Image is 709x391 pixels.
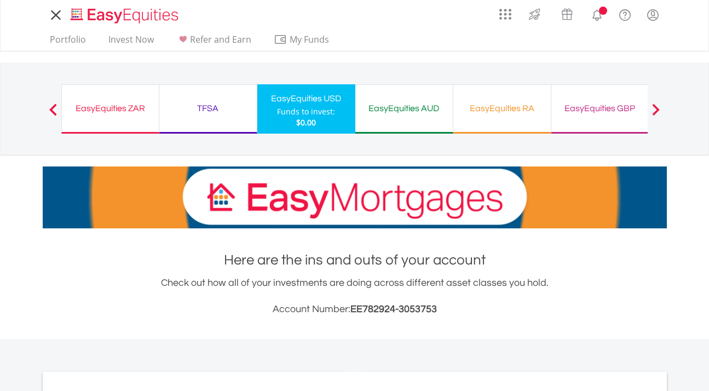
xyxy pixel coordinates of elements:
a: AppsGrid [492,3,518,20]
h1: Here are the ins and outs of your account [43,250,667,270]
img: thrive-v2.svg [526,5,544,23]
img: EasyMortage Promotion Banner [43,166,667,228]
img: EasyEquities_Logo.png [68,7,183,25]
a: Portfolio [45,34,90,51]
a: Refer and Earn [172,34,256,51]
a: FAQ's and Support [611,3,639,25]
a: Home page [66,3,183,25]
span: My Funds [274,32,345,47]
a: Notifications [583,3,611,25]
div: Check out how all of your investments are doing across different asset classes you hold. [43,275,667,317]
a: My Profile [639,3,667,27]
span: Refer and Earn [190,33,251,45]
div: EasyEquities GBP [558,101,642,116]
div: TFSA [166,101,250,116]
a: Vouchers [551,3,583,23]
button: Next [645,109,667,120]
a: Invest Now [104,34,158,51]
div: EasyEquities ZAR [68,101,152,116]
img: grid-menu-icon.svg [499,8,511,20]
img: vouchers-v2.svg [558,5,576,23]
div: EasyEquities AUD [362,101,446,116]
button: Previous [42,109,64,120]
div: EasyEquities USD [264,91,349,106]
div: EasyEquities RA [460,101,544,116]
span: EE782924-3053753 [350,304,437,314]
span: $0.00 [296,117,316,128]
div: Funds to invest: [277,106,335,117]
h3: Account Number: [43,302,667,317]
